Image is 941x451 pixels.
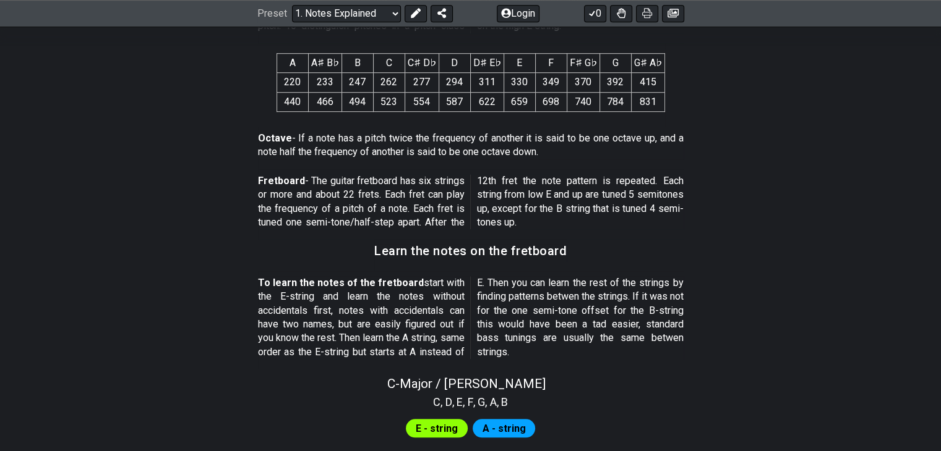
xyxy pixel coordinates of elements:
[490,394,497,410] span: A
[631,92,664,111] td: 831
[257,8,287,20] span: Preset
[535,92,567,111] td: 698
[599,73,631,92] td: 392
[478,394,485,410] span: G
[342,53,373,72] th: B
[428,391,513,411] section: Scale pitch classes
[433,394,440,410] span: C
[567,73,599,92] td: 370
[405,5,427,22] button: Edit Preset
[439,53,470,72] th: D
[452,394,457,410] span: ,
[405,92,439,111] td: 554
[457,394,463,410] span: E
[610,5,632,22] button: Toggle Dexterity for all fretkits
[631,73,664,92] td: 415
[504,92,535,111] td: 659
[636,5,658,22] button: Print
[277,73,308,92] td: 220
[662,5,684,22] button: Create image
[258,175,305,187] strong: Fretboard
[373,73,405,92] td: 262
[374,244,567,258] h3: Learn the notes on the fretboard
[405,53,439,72] th: C♯ D♭
[431,5,453,22] button: Share Preset
[470,73,504,92] td: 311
[387,376,546,391] span: C - Major / [PERSON_NAME]
[258,174,684,230] p: - The guitar fretboard has six strings or more and about 22 frets. Each fret can play the frequen...
[599,53,631,72] th: G
[439,73,470,92] td: 294
[277,53,308,72] th: A
[258,132,684,159] p: - If a note has a pitch twice the frequency of another it is said to be one octave up, and a note...
[470,53,504,72] th: D♯ E♭
[497,5,539,22] button: Login
[567,53,599,72] th: F♯ G♭
[416,419,458,437] span: First enable full edit mode to edit
[473,394,478,410] span: ,
[292,5,401,22] select: Preset
[497,394,502,410] span: ,
[482,419,525,437] span: First enable full edit mode to edit
[445,394,452,410] span: D
[277,92,308,111] td: 440
[373,92,405,111] td: 523
[470,92,504,111] td: 622
[373,53,405,72] th: C
[308,92,342,111] td: 466
[308,53,342,72] th: A♯ B♭
[504,53,535,72] th: E
[258,277,424,289] strong: To learn the notes of the fretboard
[535,73,567,92] td: 349
[584,5,606,22] button: 0
[504,73,535,92] td: 330
[599,92,631,111] td: 784
[342,92,373,111] td: 494
[258,132,292,144] strong: Octave
[308,73,342,92] td: 233
[468,394,473,410] span: F
[567,92,599,111] td: 740
[463,394,468,410] span: ,
[342,73,373,92] td: 247
[485,394,490,410] span: ,
[440,394,445,410] span: ,
[501,394,508,410] span: B
[439,92,470,111] td: 587
[631,53,664,72] th: G♯ A♭
[535,53,567,72] th: F
[405,73,439,92] td: 277
[258,276,684,359] p: start with the E-string and learn the notes without accidentals first, notes with accidentals can...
